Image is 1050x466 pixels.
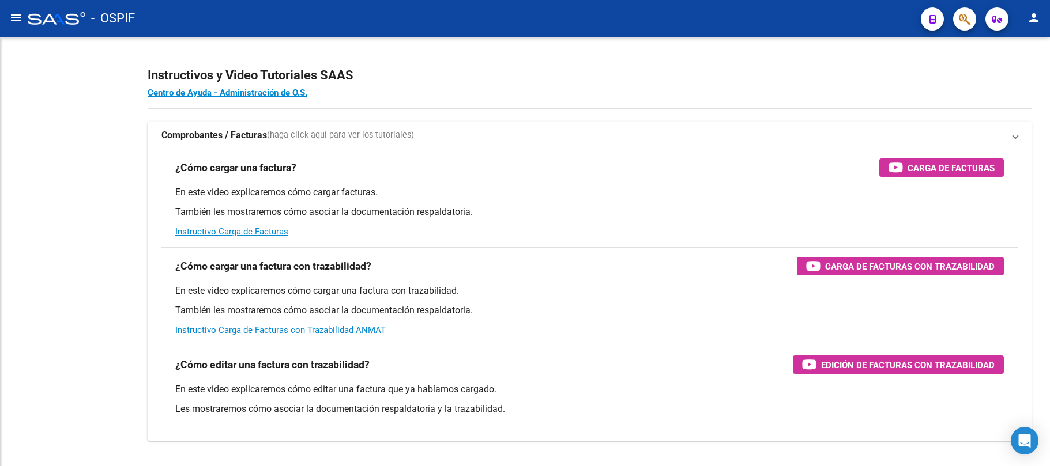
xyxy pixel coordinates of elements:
[175,285,1004,297] p: En este video explicaremos cómo cargar una factura con trazabilidad.
[175,258,371,274] h3: ¿Cómo cargar una factura con trazabilidad?
[821,358,995,372] span: Edición de Facturas con Trazabilidad
[175,304,1004,317] p: También les mostraremos cómo asociar la documentación respaldatoria.
[175,226,288,237] a: Instructivo Carga de Facturas
[148,149,1032,441] div: Comprobantes / Facturas(haga click aquí para ver los tutoriales)
[161,129,267,142] strong: Comprobantes / Facturas
[175,383,1004,396] p: En este video explicaremos cómo editar una factura que ya habíamos cargado.
[175,160,296,176] h3: ¿Cómo cargar una factura?
[175,206,1004,218] p: También les mostraremos cómo asociar la documentación respaldatoria.
[175,325,386,335] a: Instructivo Carga de Facturas con Trazabilidad ANMAT
[908,161,995,175] span: Carga de Facturas
[1011,427,1038,454] div: Open Intercom Messenger
[267,129,414,142] span: (haga click aquí para ver los tutoriales)
[793,355,1004,374] button: Edición de Facturas con Trazabilidad
[797,257,1004,275] button: Carga de Facturas con Trazabilidad
[175,357,370,373] h3: ¿Cómo editar una factura con trazabilidad?
[91,6,135,31] span: - OSPIF
[879,158,1004,177] button: Carga de Facturas
[148,65,1032,86] h2: Instructivos y Video Tutoriales SAAS
[175,186,1004,199] p: En este video explicaremos cómo cargar facturas.
[175,403,1004,415] p: Les mostraremos cómo asociar la documentación respaldatoria y la trazabilidad.
[148,88,307,98] a: Centro de Ayuda - Administración de O.S.
[9,11,23,25] mat-icon: menu
[1027,11,1041,25] mat-icon: person
[825,259,995,274] span: Carga de Facturas con Trazabilidad
[148,122,1032,149] mat-expansion-panel-header: Comprobantes / Facturas(haga click aquí para ver los tutoriales)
